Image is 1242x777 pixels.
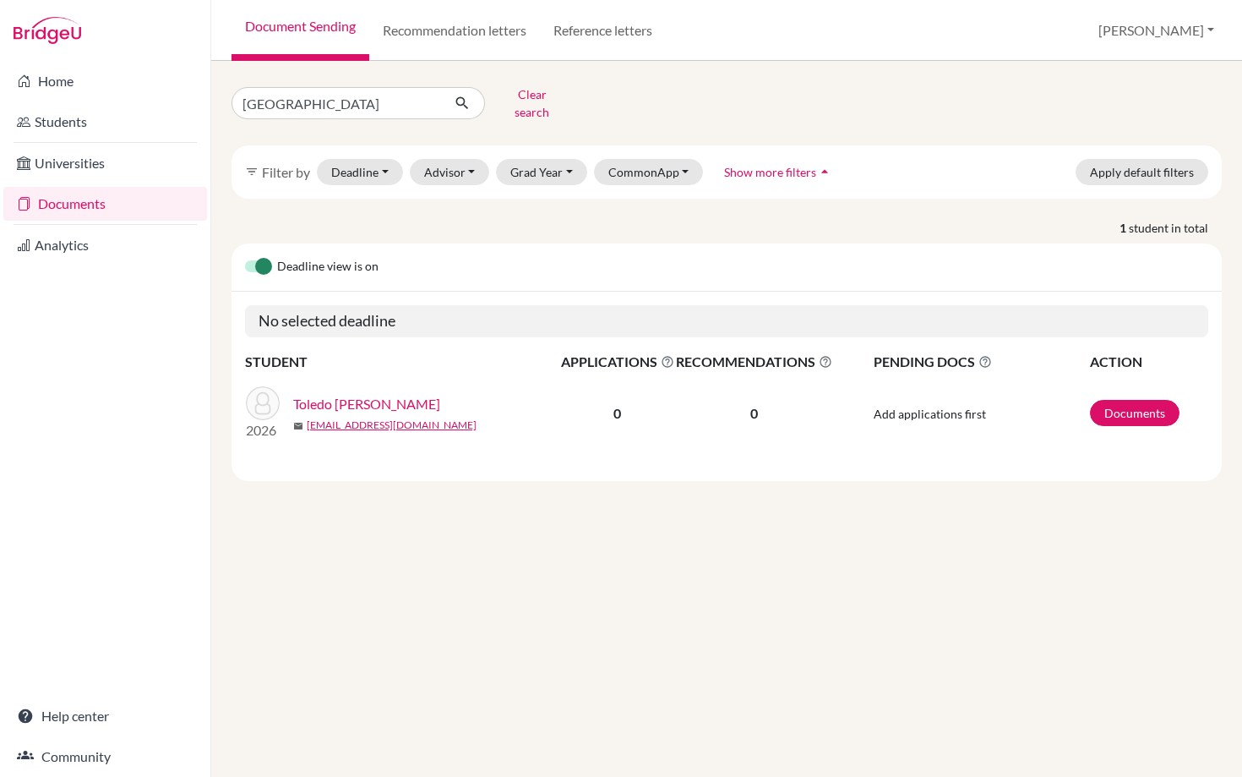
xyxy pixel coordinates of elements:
a: Toledo [PERSON_NAME] [293,394,440,414]
a: Students [3,105,207,139]
button: Show more filtersarrow_drop_up [710,159,847,185]
p: 0 [676,403,832,424]
button: [PERSON_NAME] [1091,14,1222,47]
a: Community [3,740,207,774]
th: ACTION [1089,351,1208,373]
button: Clear search [485,81,579,125]
span: mail [293,421,303,431]
a: Documents [1090,400,1179,426]
button: CommonApp [594,159,704,185]
h5: No selected deadline [245,305,1208,337]
span: student in total [1129,219,1222,237]
th: STUDENT [245,351,560,373]
button: Advisor [410,159,490,185]
a: Analytics [3,228,207,262]
a: Help center [3,699,207,733]
button: Apply default filters [1076,159,1208,185]
a: Universities [3,146,207,180]
img: Bridge-U [14,17,81,44]
button: Deadline [317,159,403,185]
span: Deadline view is on [277,257,379,277]
span: PENDING DOCS [874,352,1089,372]
a: Home [3,64,207,98]
span: Show more filters [724,165,816,179]
span: Filter by [262,164,310,180]
b: 0 [613,405,621,421]
a: [EMAIL_ADDRESS][DOMAIN_NAME] [307,418,477,433]
img: Toledo Fiedler, Esteban Federico [246,386,280,420]
span: RECOMMENDATIONS [676,352,832,372]
p: 2026 [246,420,280,440]
i: filter_list [245,165,259,178]
a: Documents [3,187,207,221]
span: APPLICATIONS [561,352,674,372]
button: Grad Year [496,159,587,185]
i: arrow_drop_up [816,163,833,180]
input: Find student by name... [232,87,441,119]
strong: 1 [1119,219,1129,237]
span: Add applications first [874,407,986,421]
